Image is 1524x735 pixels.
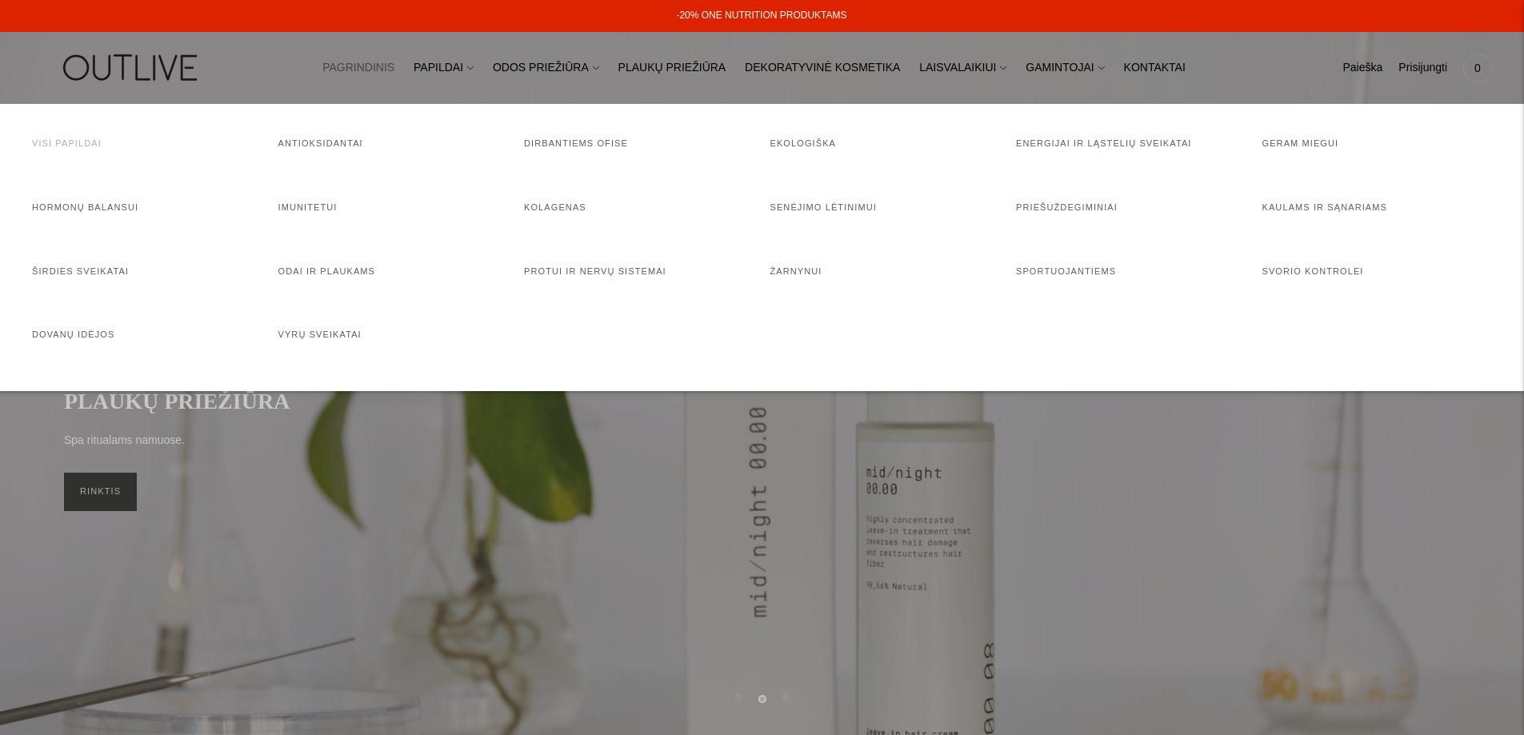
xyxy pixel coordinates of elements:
a: KONTAKTAI [1124,50,1186,86]
a: LAISVALAIKIUI [919,50,1006,86]
a: PAGRINDINIS [322,50,394,86]
a: 0 [1463,50,1492,86]
a: PAPILDAI [414,50,474,86]
a: Prisijungti [1398,50,1447,86]
a: PLAUKŲ PRIEŽIŪRA [618,50,726,86]
span: 0 [1466,57,1489,79]
img: OUTLIVE [32,40,232,95]
a: DEKORATYVINĖ KOSMETIKA [745,50,900,86]
a: ODOS PRIEŽIŪRA [493,50,599,86]
a: -20% ONE NUTRITION PRODUKTAMS [676,10,846,21]
a: Paieška [1342,50,1382,86]
a: GAMINTOJAI [1026,50,1104,86]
